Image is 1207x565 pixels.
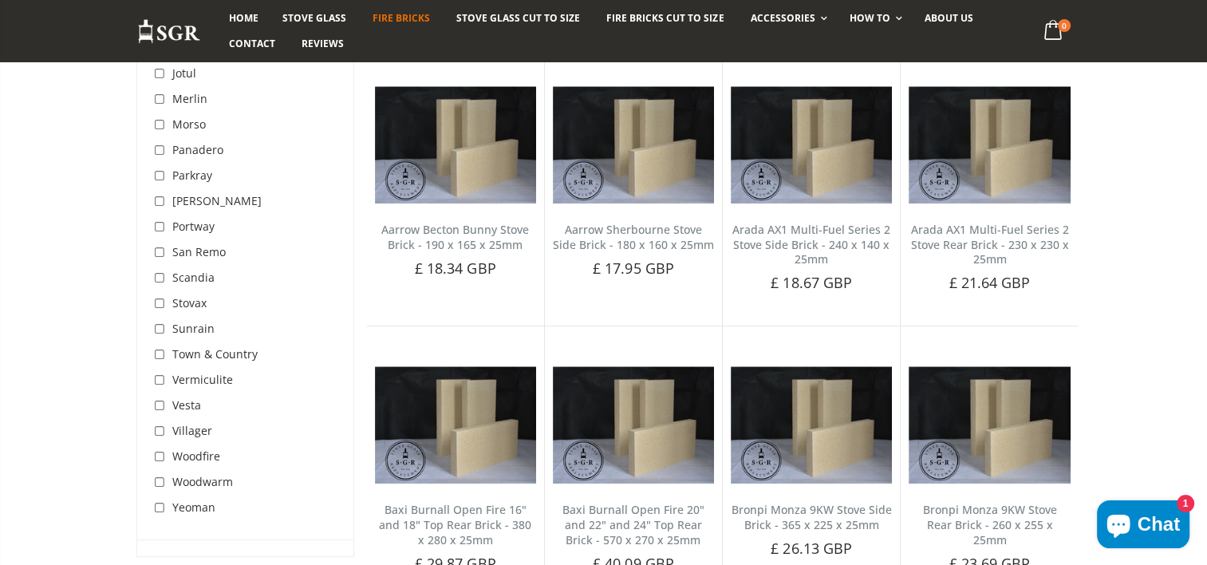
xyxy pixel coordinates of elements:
[270,6,358,31] a: Stove Glass
[415,259,496,278] span: £ 18.34 GBP
[172,448,220,464] span: Woodfire
[732,502,892,532] a: Bronpi Monza 9KW Stove Side Brick - 365 x 225 x 25mm
[562,502,704,547] a: Baxi Burnall Open Fire 20" and 22" and 24" Top Rear Brick - 570 x 270 x 25mm
[444,6,592,31] a: Stove Glass Cut To Size
[553,366,714,483] img: Baxi Burnall Open Fire 20" and 22" and 24" Top Rear Brick
[172,65,196,81] span: Jotul
[910,222,1068,267] a: Arada AX1 Multi-Fuel Series 2 Stove Rear Brick - 230 x 230 x 25mm
[925,11,973,25] span: About us
[229,37,275,50] span: Contact
[172,500,215,515] span: Yeoman
[217,6,270,31] a: Home
[553,222,714,252] a: Aarrow Sherbourne Stove Side Brick - 180 x 160 x 25mm
[732,222,890,267] a: Arada AX1 Multi-Fuel Series 2 Stove Side Brick - 240 x 140 x 25mm
[172,372,233,387] span: Vermiculite
[949,273,1030,292] span: £ 21.64 GBP
[172,142,223,157] span: Panadero
[750,11,815,25] span: Accessories
[302,37,344,50] span: Reviews
[229,11,258,25] span: Home
[282,11,346,25] span: Stove Glass
[373,11,430,25] span: Fire Bricks
[606,11,724,25] span: Fire Bricks Cut To Size
[172,168,212,183] span: Parkray
[217,31,287,57] a: Contact
[738,6,834,31] a: Accessories
[137,18,201,45] img: Stove Glass Replacement
[553,86,714,203] img: Aarrow Ecoburn 7 Side Brick
[731,86,892,203] img: Arada AX1 Multi-Fuel Series 2 Stove Side Brick
[838,6,910,31] a: How To
[172,270,215,285] span: Scandia
[381,222,529,252] a: Aarrow Becton Bunny Stove Brick - 190 x 165 x 25mm
[375,86,536,203] img: Aarrow Becton Bunny Stove Brick
[379,502,531,547] a: Baxi Burnall Open Fire 16" and 18" Top Rear Brick - 380 x 280 x 25mm
[172,474,233,489] span: Woodwarm
[172,91,207,106] span: Merlin
[172,423,212,438] span: Villager
[1092,500,1194,552] inbox-online-store-chat: Shopify online store chat
[172,244,226,259] span: San Remo
[909,86,1070,203] img: Arada AX1 Multi-Fuel Series 2 Stove Rear Brick
[771,539,852,558] span: £ 26.13 GBP
[850,11,890,25] span: How To
[909,366,1070,483] img: Bronpi Monza 9KW Stove Rear Brick
[172,117,206,132] span: Morso
[1037,16,1070,47] a: 0
[593,259,674,278] span: £ 17.95 GBP
[456,11,580,25] span: Stove Glass Cut To Size
[1058,19,1071,32] span: 0
[172,193,262,208] span: [PERSON_NAME]
[913,6,985,31] a: About us
[594,6,736,31] a: Fire Bricks Cut To Size
[771,273,852,292] span: £ 18.67 GBP
[172,321,215,336] span: Sunrain
[172,397,201,413] span: Vesta
[172,346,258,362] span: Town & Country
[731,366,892,483] img: Bronpi Monza 9KW Stove Side Brick
[922,502,1056,547] a: Bronpi Monza 9KW Stove Rear Brick - 260 x 255 x 25mm
[172,219,215,234] span: Portway
[172,295,207,310] span: Stovax
[290,31,356,57] a: Reviews
[361,6,442,31] a: Fire Bricks
[375,366,536,483] img: Baxi Burnall Open Fire 16" and 18" Top Rear Brick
